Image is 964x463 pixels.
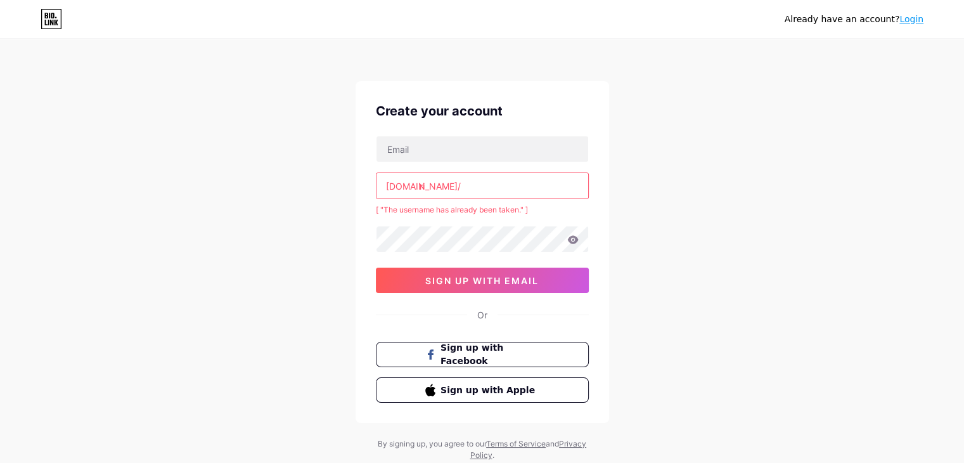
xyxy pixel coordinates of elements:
[440,384,539,397] span: Sign up with Apple
[386,179,461,193] div: [DOMAIN_NAME]/
[376,342,589,367] button: Sign up with Facebook
[376,101,589,121] div: Create your account
[486,439,546,448] a: Terms of Service
[425,275,539,286] span: sign up with email
[376,204,589,216] div: [ "The username has already been taken." ]
[376,173,588,199] input: username
[899,14,923,24] a: Login
[376,136,588,162] input: Email
[477,308,487,322] div: Or
[785,13,923,26] div: Already have an account?
[376,377,589,403] button: Sign up with Apple
[440,341,539,368] span: Sign up with Facebook
[376,268,589,293] button: sign up with email
[375,438,590,461] div: By signing up, you agree to our and .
